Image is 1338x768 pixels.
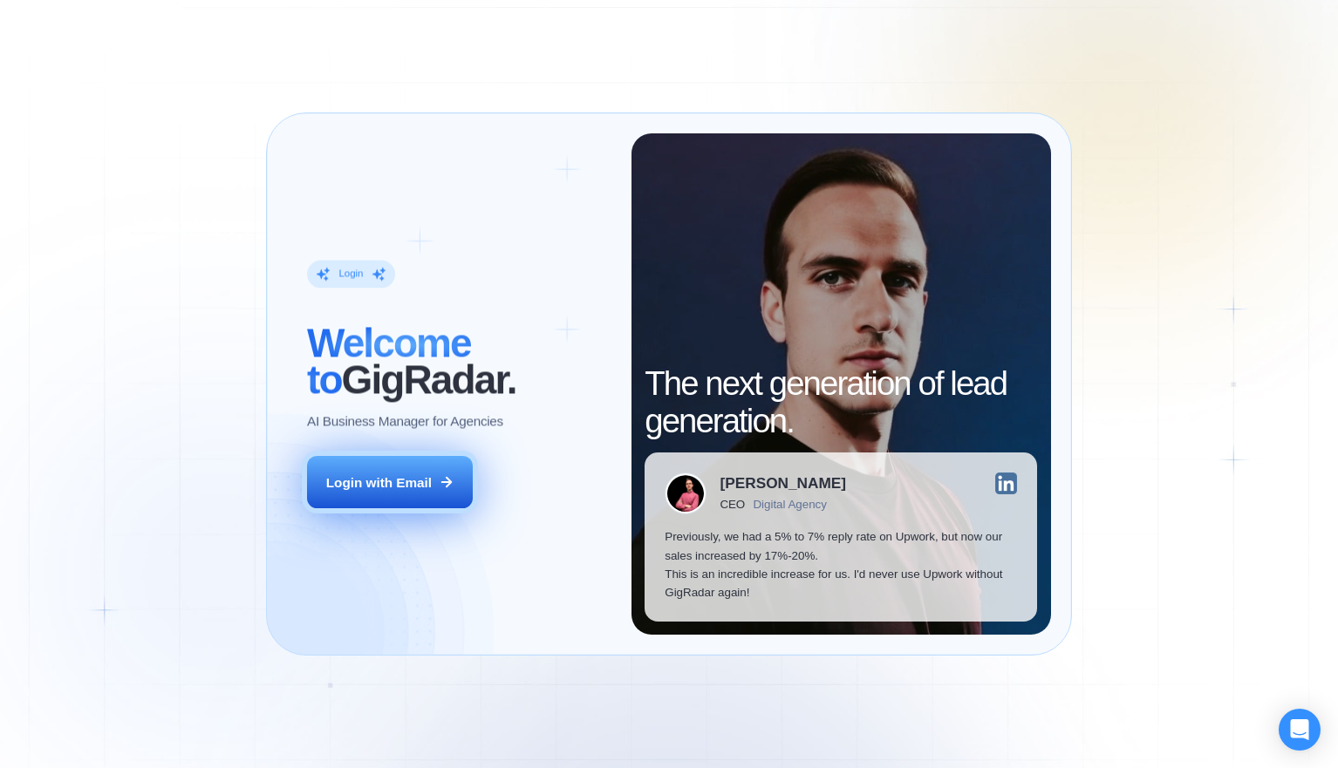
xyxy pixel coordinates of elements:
[307,320,471,402] span: Welcome to
[665,527,1017,601] p: Previously, we had a 5% to 7% reply rate on Upwork, but now our sales increased by 17%-20%. This ...
[645,365,1037,438] h2: The next generation of lead generation.
[720,498,745,511] div: CEO
[307,456,473,507] button: Login with Email
[1279,709,1321,751] div: Open Intercom Messenger
[307,411,503,430] p: AI Business Manager for Agencies
[753,498,827,511] div: Digital Agency
[307,324,611,398] h2: ‍ GigRadar.
[326,473,432,492] div: Login with Email
[339,268,364,281] div: Login
[720,476,846,491] div: [PERSON_NAME]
